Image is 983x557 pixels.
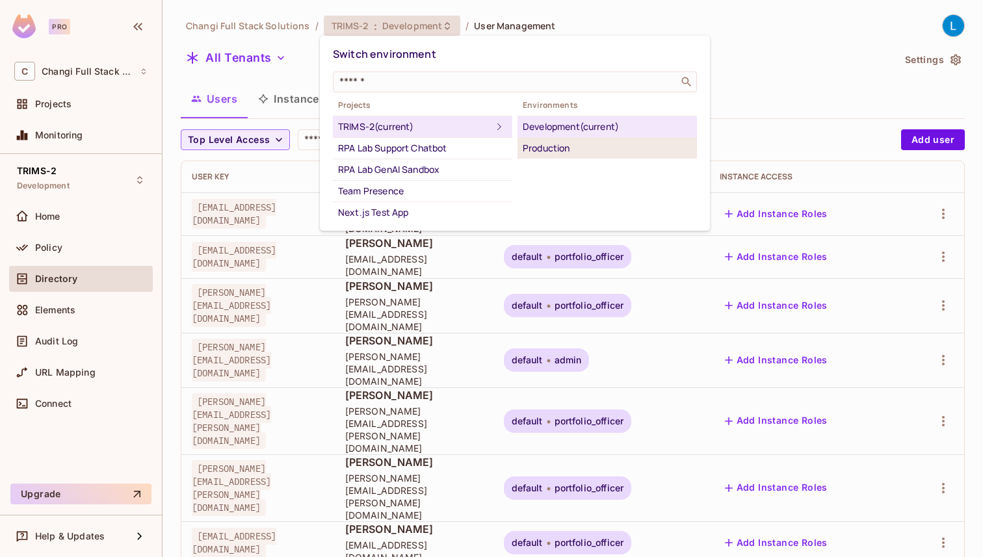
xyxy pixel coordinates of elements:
[338,183,507,199] div: Team Presence
[338,140,507,156] div: RPA Lab Support Chatbot
[518,100,697,110] span: Environments
[523,140,692,156] div: Production
[333,47,436,61] span: Switch environment
[338,162,507,177] div: RPA Lab GenAI Sandbox
[333,100,512,110] span: Projects
[338,119,491,135] div: TRIMS-2 (current)
[523,119,692,135] div: Development (current)
[338,205,507,220] div: Next.js Test App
